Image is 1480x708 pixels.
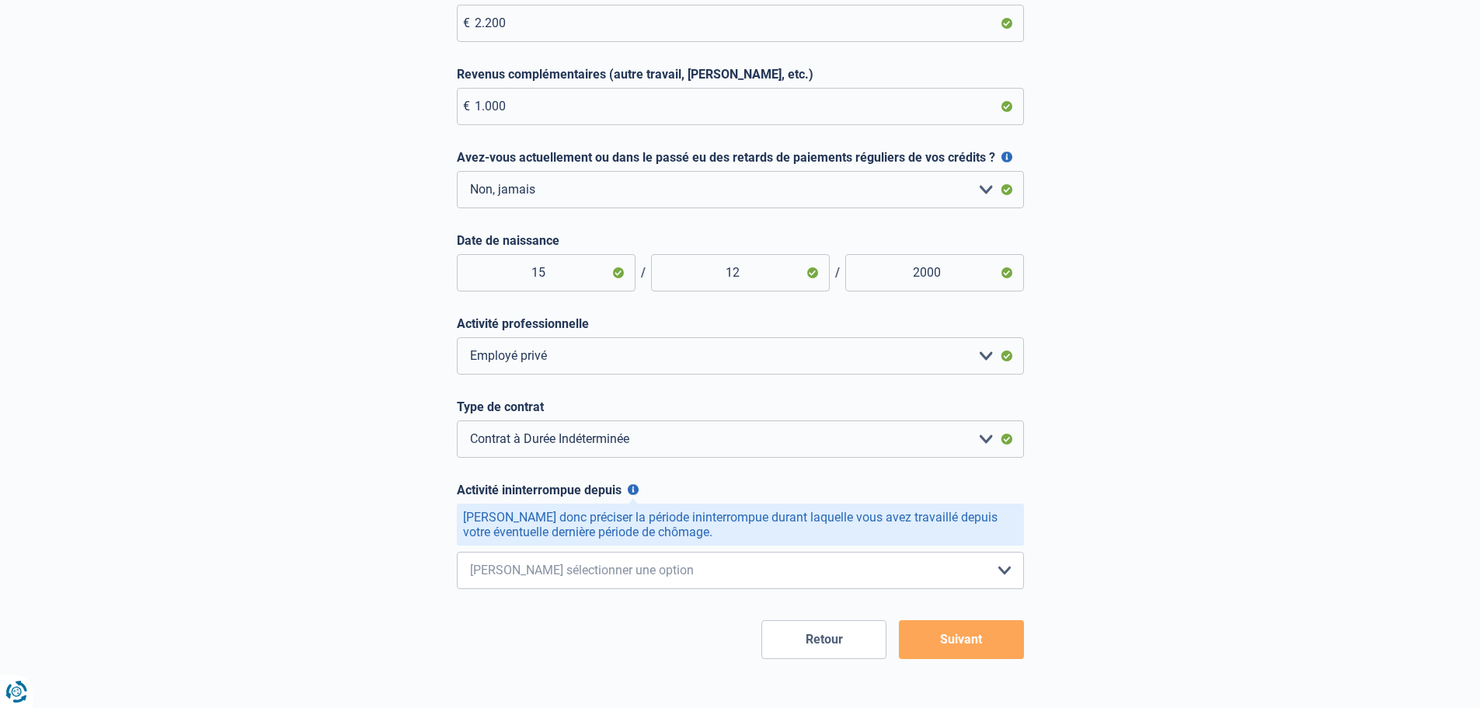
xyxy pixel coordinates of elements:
span: € [463,16,470,30]
input: Jour (JJ) [457,254,636,291]
button: Suivant [899,620,1024,659]
button: Avez-vous actuellement ou dans le passé eu des retards de paiements réguliers de vos crédits ? [1001,152,1012,162]
span: / [636,265,651,280]
button: Activité ininterrompue depuis [628,484,639,495]
div: [PERSON_NAME] donc préciser la période ininterrompue durant laquelle vous avez travaillé depuis v... [457,504,1024,546]
img: Advertisement [4,405,5,406]
span: / [830,265,845,280]
input: Mois (MM) [651,254,830,291]
label: Activité ininterrompue depuis [457,483,1024,497]
label: Avez-vous actuellement ou dans le passé eu des retards de paiements réguliers de vos crédits ? [457,150,1024,165]
input: Année (AAAA) [845,254,1024,291]
label: Date de naissance [457,233,1024,248]
label: Type de contrat [457,399,1024,414]
button: Retour [761,620,886,659]
label: Activité professionnelle [457,316,1024,331]
span: € [463,99,470,113]
label: Revenus complémentaires (autre travail, [PERSON_NAME], etc.) [457,67,1024,82]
